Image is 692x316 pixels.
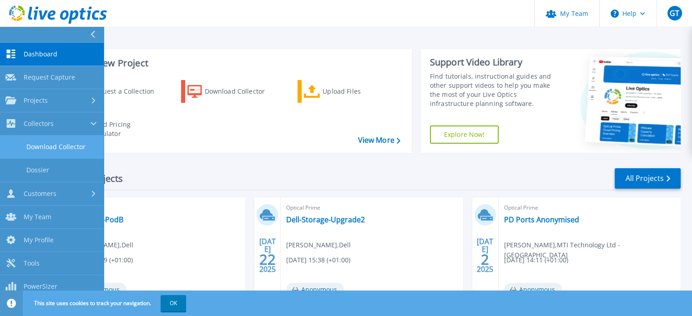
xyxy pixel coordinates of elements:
a: Download Collector [181,80,283,103]
span: Request Capture [24,73,75,81]
div: Cloud Pricing Calculator [89,120,162,138]
span: 2 [481,256,489,263]
span: PowerSizer [24,282,57,291]
div: Upload Files [323,82,395,100]
div: Find tutorials, instructional guides and other support videos to help you make the most of your L... [430,72,561,108]
div: Request a Collection [91,82,163,100]
span: [DATE] 14:11 (+01:00) [504,255,568,265]
span: Optical Prime [286,203,457,213]
span: Optical Prime [504,203,675,213]
h3: Start a New Project [65,58,400,68]
span: Tools [24,259,40,267]
span: My Profile [24,236,54,244]
button: OK [161,295,186,311]
span: GT [670,10,679,17]
a: Cloud Pricing Calculator [65,118,166,140]
span: [PERSON_NAME] , MTI Technology Ltd - [GEOGRAPHIC_DATA] [504,240,681,260]
span: Projects [24,96,48,105]
span: Optical Prime [69,203,240,213]
span: [DATE] 15:38 (+01:00) [286,255,350,265]
span: Collectors [24,120,54,128]
span: 22 [259,256,276,263]
span: This site uses cookies to track your navigation. [25,295,186,311]
span: Dashboard [24,50,57,58]
a: Explore Now! [430,125,499,144]
span: [PERSON_NAME] , Dell [286,240,351,250]
div: [DATE] 2025 [259,239,276,272]
a: PD Ports Anonymised [504,215,579,224]
div: [DATE] 2025 [476,239,494,272]
span: Anonymous [504,283,562,296]
span: Anonymous [286,283,344,296]
a: View More [358,136,400,145]
span: My Team [24,213,51,221]
a: Upload Files [298,80,399,103]
div: Support Video Library [430,56,561,68]
span: Customers [24,190,56,198]
a: Dell-Storage-Upgrade2 [286,215,365,224]
a: Request a Collection [65,80,166,103]
div: Download Collector [205,82,278,100]
a: All Projects [615,168,681,189]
